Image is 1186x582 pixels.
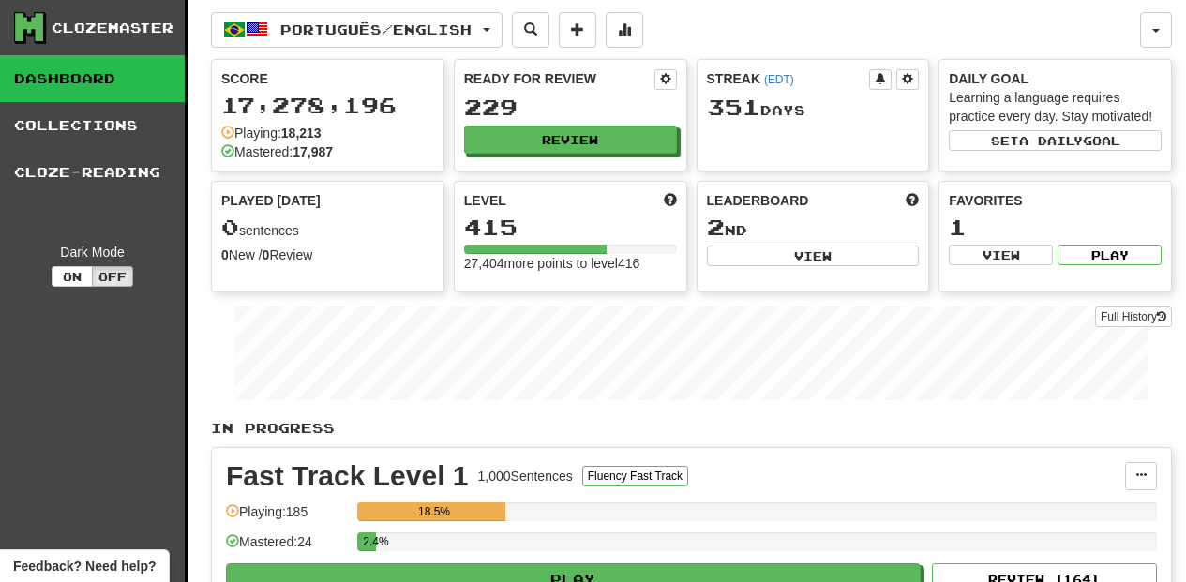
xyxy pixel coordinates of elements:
span: This week in points, UTC [906,191,919,210]
button: Review [464,126,677,154]
span: Played [DATE] [221,191,321,210]
div: Streak [707,69,870,88]
a: (EDT) [764,73,794,86]
div: 1,000 Sentences [478,467,573,485]
div: Dark Mode [14,243,171,261]
button: On [52,266,93,287]
p: In Progress [211,419,1172,438]
div: Mastered: [221,142,333,161]
div: Mastered: 24 [226,532,348,563]
strong: 17,987 [293,144,333,159]
a: Full History [1095,306,1172,327]
strong: 18,213 [281,126,322,141]
div: sentences [221,216,434,240]
div: Clozemaster [52,19,173,37]
div: Playing: 185 [226,502,348,533]
div: 415 [464,216,677,239]
button: Add sentence to collection [559,12,596,48]
span: Leaderboard [707,191,809,210]
span: a daily [1019,134,1083,147]
div: 17,278,196 [221,94,434,117]
span: 0 [221,214,239,240]
span: Português / English [280,22,472,37]
span: Level [464,191,506,210]
span: 2 [707,214,725,240]
span: Score more points to level up [664,191,677,210]
div: 18.5% [363,502,505,521]
div: Playing: [221,124,322,142]
div: Score [221,69,434,88]
button: Off [92,266,133,287]
strong: 0 [263,247,270,262]
div: 229 [464,96,677,119]
div: Day s [707,96,920,120]
button: Fluency Fast Track [582,466,688,486]
div: Favorites [949,191,1162,210]
button: Search sentences [512,12,549,48]
button: Play [1058,245,1162,265]
strong: 0 [221,247,229,262]
span: Open feedback widget [13,557,156,575]
div: nd [707,216,920,240]
div: New / Review [221,246,434,264]
div: Daily Goal [949,69,1162,88]
div: Ready for Review [464,69,654,88]
button: More stats [606,12,643,48]
span: 351 [707,94,760,120]
button: Português/English [211,12,503,48]
div: Learning a language requires practice every day. Stay motivated! [949,88,1162,126]
button: View [707,246,920,266]
div: 2.4% [363,532,376,551]
div: Fast Track Level 1 [226,462,469,490]
button: Seta dailygoal [949,130,1162,151]
div: 27,404 more points to level 416 [464,254,677,273]
div: 1 [949,216,1162,239]
button: View [949,245,1053,265]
